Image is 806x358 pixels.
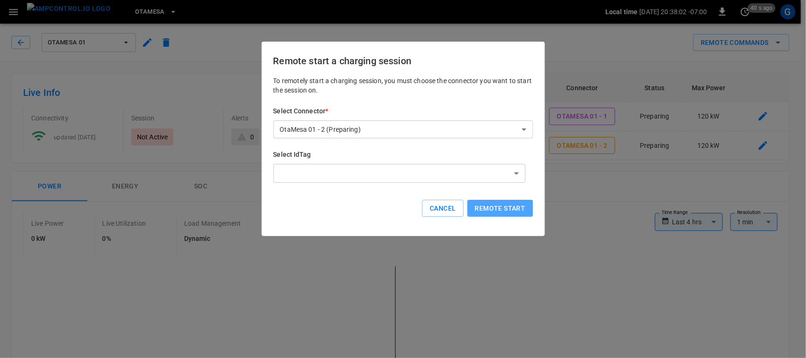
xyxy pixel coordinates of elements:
button: Cancel [422,200,463,217]
p: To remotely start a charging session, you must choose the connector you want to start the session... [273,76,533,95]
h6: Remote start a charging session [273,53,533,68]
h6: Select Connector [273,106,533,117]
h6: Select IdTag [273,150,533,160]
div: OtaMesa 01 - 2 (Preparing) [273,120,533,138]
button: Remote start [467,200,533,217]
